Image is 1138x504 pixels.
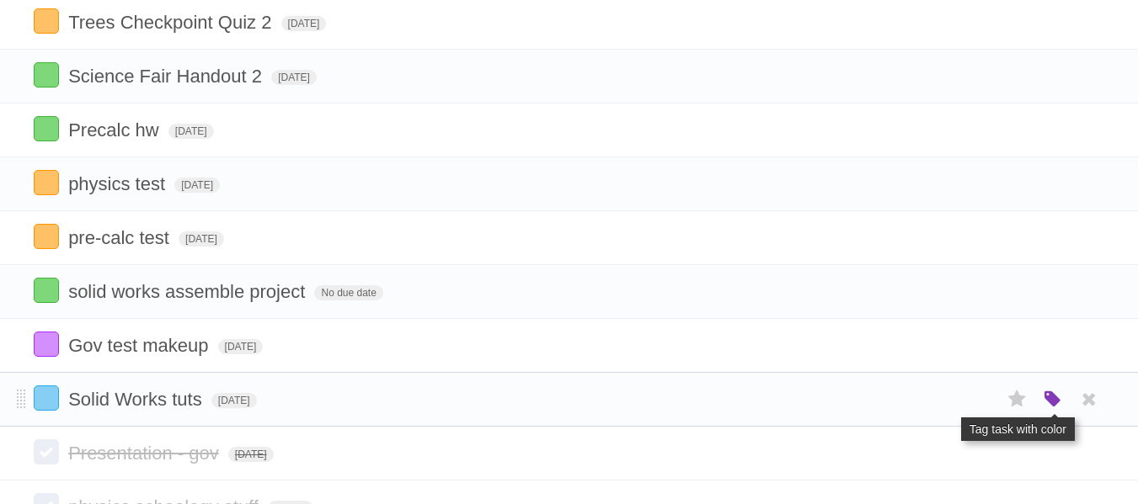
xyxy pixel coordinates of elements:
span: Trees Checkpoint Quiz 2 [68,12,275,33]
span: Presentation - gov [68,443,223,464]
label: Done [34,224,59,249]
label: Done [34,62,59,88]
span: solid works assemble project [68,281,309,302]
span: Precalc hw [68,119,163,141]
span: [DATE] [281,16,327,31]
span: [DATE] [179,231,224,247]
label: Done [34,385,59,411]
span: [DATE] [218,339,264,354]
span: [DATE] [211,393,257,408]
span: [DATE] [174,178,220,193]
label: Done [34,8,59,34]
label: Done [34,278,59,303]
span: [DATE] [168,124,214,139]
label: Done [34,170,59,195]
span: Science Fair Handout 2 [68,66,266,87]
label: Done [34,116,59,141]
span: Solid Works tuts [68,389,206,410]
span: [DATE] [228,447,274,462]
span: physics test [68,173,169,194]
span: Gov test makeup [68,335,212,356]
label: Done [34,332,59,357]
span: [DATE] [271,70,317,85]
span: No due date [314,285,382,300]
span: pre-calc test [68,227,174,248]
label: Star task [1002,385,1034,413]
label: Done [34,439,59,464]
